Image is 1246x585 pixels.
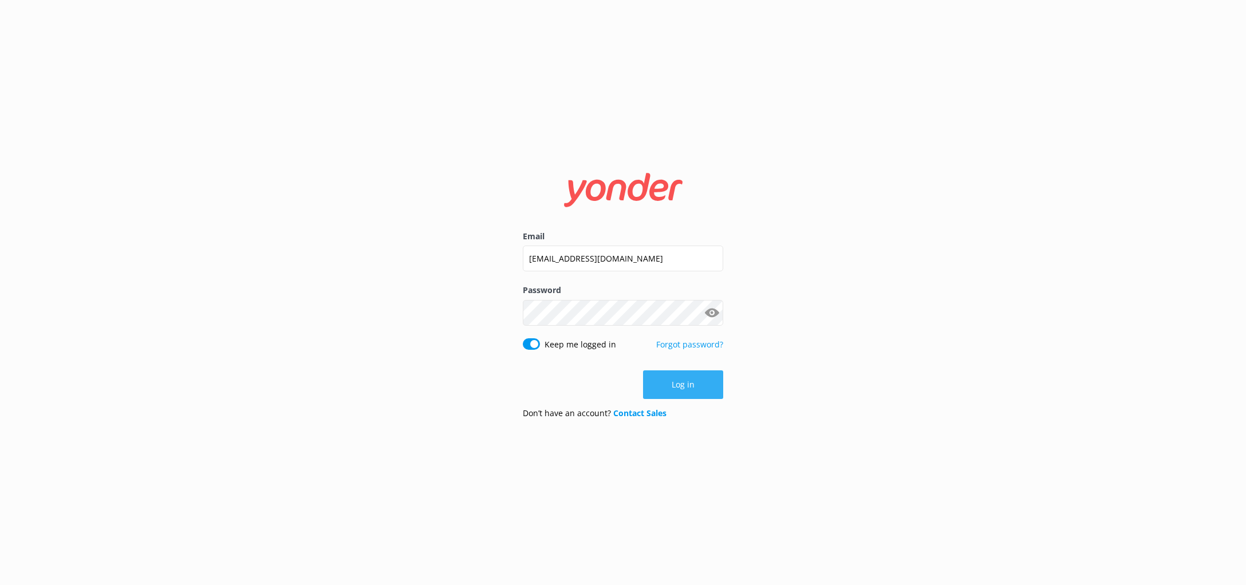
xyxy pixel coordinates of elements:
[523,230,723,243] label: Email
[613,408,667,418] a: Contact Sales
[700,301,723,324] button: Show password
[523,284,723,297] label: Password
[523,407,667,420] p: Don’t have an account?
[545,338,616,351] label: Keep me logged in
[643,370,723,399] button: Log in
[656,339,723,350] a: Forgot password?
[523,246,723,271] input: user@emailaddress.com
